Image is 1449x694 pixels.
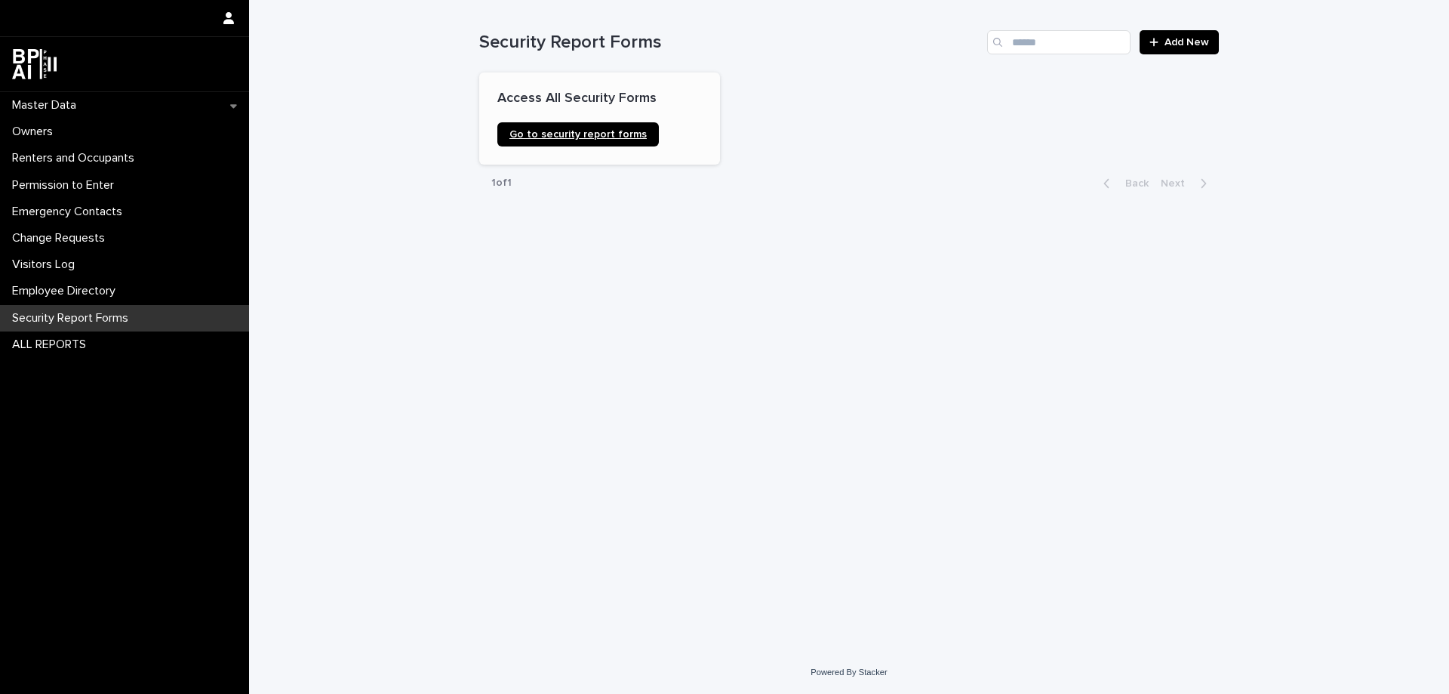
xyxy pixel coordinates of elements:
[479,72,720,165] a: Access All Security FormsGo to security report forms
[6,151,146,165] p: Renters and Occupants
[6,98,88,113] p: Master Data
[1155,177,1219,190] button: Next
[1164,37,1209,48] span: Add New
[1161,178,1194,189] span: Next
[479,32,981,54] h1: Security Report Forms
[479,165,524,202] p: 1 of 1
[1116,178,1149,189] span: Back
[497,91,702,107] p: Access All Security Forms
[6,338,98,352] p: ALL REPORTS
[497,122,659,147] a: Go to security report forms
[12,49,57,79] img: dwgmcNfxSF6WIOOXiGgu
[6,125,65,139] p: Owners
[509,129,647,140] span: Go to security report forms
[6,178,126,193] p: Permission to Enter
[6,258,87,272] p: Visitors Log
[811,668,887,677] a: Powered By Stacker
[6,311,140,325] p: Security Report Forms
[6,205,134,219] p: Emergency Contacts
[6,231,117,245] p: Change Requests
[6,284,128,298] p: Employee Directory
[1140,30,1219,54] a: Add New
[987,30,1131,54] input: Search
[1091,177,1155,190] button: Back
